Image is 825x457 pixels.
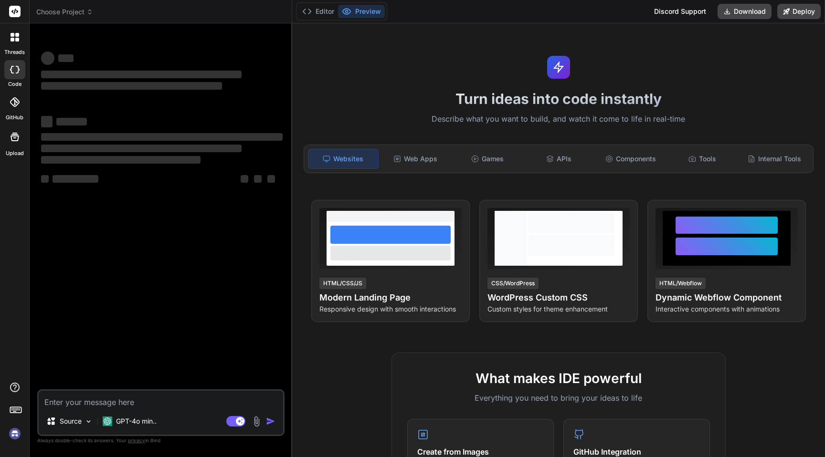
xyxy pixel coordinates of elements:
h4: Modern Landing Page [319,291,462,304]
label: Upload [6,149,24,157]
button: Download [718,4,772,19]
div: Websites [308,149,379,169]
span: ‌ [53,175,98,183]
span: ‌ [41,156,201,164]
button: Preview [338,5,385,18]
label: code [8,80,21,88]
img: GPT-4o mini [103,416,112,426]
img: Pick Models [85,417,93,426]
div: HTML/CSS/JS [319,278,366,289]
p: Everything you need to bring your ideas to life [407,392,710,404]
div: CSS/WordPress [487,278,539,289]
span: ‌ [58,54,74,62]
img: attachment [251,416,262,427]
div: Components [596,149,666,169]
span: ‌ [56,118,87,125]
div: Tools [667,149,737,169]
h1: Turn ideas into code instantly [298,90,819,107]
h4: WordPress Custom CSS [487,291,630,304]
p: Custom styles for theme enhancement [487,304,630,314]
div: Internal Tools [740,149,809,169]
h2: What makes IDE powerful [407,368,710,388]
div: Games [452,149,522,169]
span: ‌ [267,175,275,183]
span: ‌ [241,175,248,183]
img: signin [7,426,23,442]
span: Choose Project [36,7,93,17]
p: Interactive components with animations [656,304,798,314]
button: Editor [298,5,338,18]
span: privacy [128,437,145,443]
span: ‌ [41,133,283,141]
h4: Dynamic Webflow Component [656,291,798,304]
p: Responsive design with smooth interactions [319,304,462,314]
span: ‌ [41,175,49,183]
img: icon [266,416,275,426]
p: Always double-check its answers. Your in Bind [37,436,285,445]
div: Discord Support [648,4,712,19]
span: ‌ [41,145,242,152]
span: ‌ [41,52,54,65]
span: ‌ [254,175,262,183]
span: ‌ [41,82,222,90]
span: ‌ [41,116,53,127]
div: APIs [524,149,594,169]
label: threads [4,48,25,56]
label: GitHub [6,114,23,122]
button: Deploy [777,4,821,19]
div: Web Apps [381,149,450,169]
p: Describe what you want to build, and watch it come to life in real-time [298,113,819,125]
span: ‌ [41,71,242,78]
div: HTML/Webflow [656,278,706,289]
p: GPT-4o min.. [116,416,157,426]
p: Source [60,416,82,426]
